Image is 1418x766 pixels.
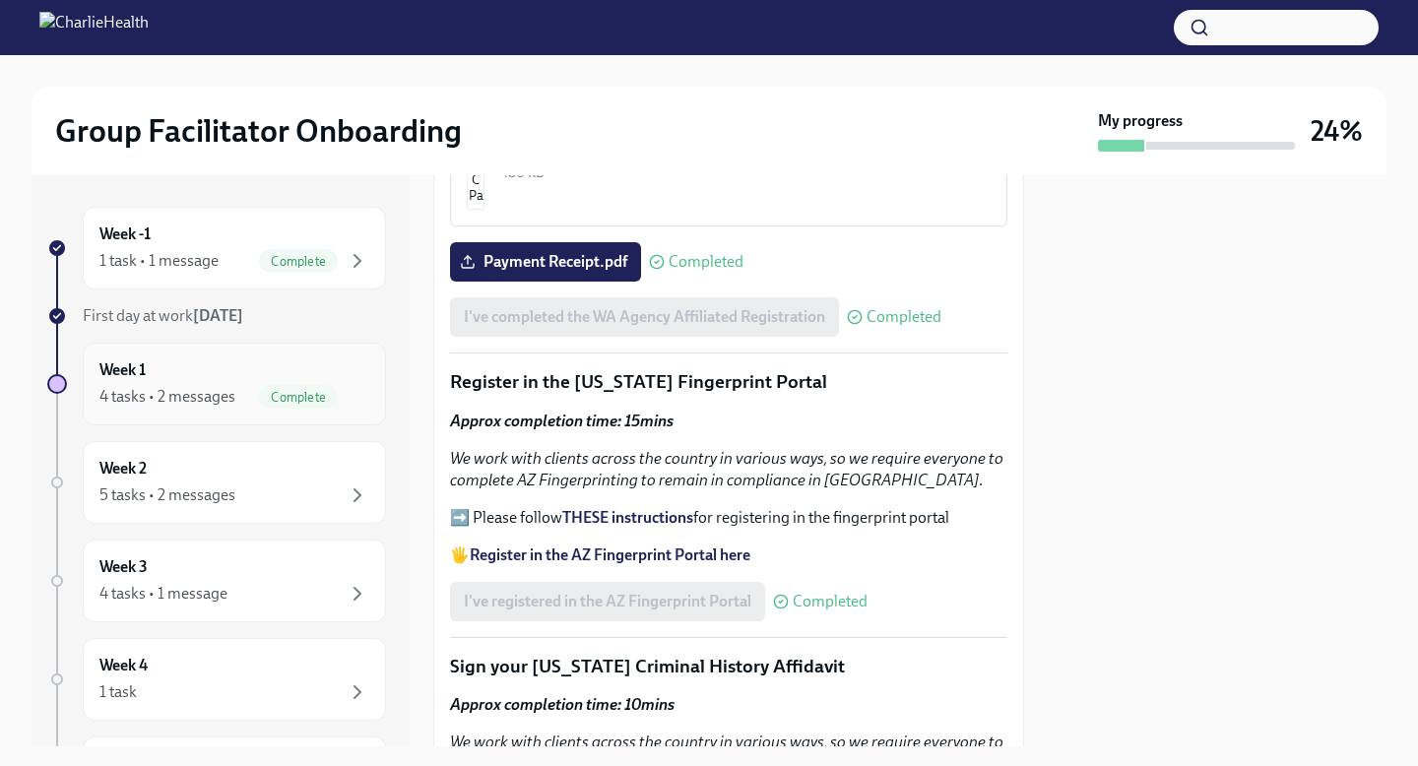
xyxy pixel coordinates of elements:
p: Register in the [US_STATE] Fingerprint Portal [450,369,1007,395]
a: Week 34 tasks • 1 message [47,540,386,622]
h6: Week 4 [99,655,148,676]
span: Complete [259,254,338,269]
label: Payment Receipt.pdf [450,242,641,282]
p: Sign your [US_STATE] Criminal History Affidavit [450,654,1007,679]
em: We work with clients across the country in various ways, so we require everyone to complete AZ Fi... [450,449,1003,489]
a: Register in the AZ Fingerprint Portal here [470,545,750,564]
h6: Week -1 [99,223,151,245]
a: Week 14 tasks • 2 messagesComplete [47,343,386,425]
span: Completed [793,594,868,609]
strong: Approx completion time: 15mins [450,412,674,430]
div: 4 tasks • 2 messages [99,386,235,408]
span: First day at work [83,306,243,325]
span: Payment Receipt.pdf [464,252,627,272]
h2: Group Facilitator Onboarding [55,111,462,151]
h6: Week 3 [99,556,148,578]
strong: [DATE] [193,306,243,325]
h3: 24% [1311,113,1363,149]
a: Week 41 task [47,638,386,721]
a: Week -11 task • 1 messageComplete [47,207,386,289]
img: CharlieHealth [39,12,149,43]
p: 🖐️ [450,544,1007,566]
span: Complete [259,390,338,405]
a: First day at work[DATE] [47,305,386,327]
span: Completed [867,309,941,325]
h6: Week 2 [99,458,147,479]
div: 1 task • 1 message [99,250,219,272]
a: THESE instructions [562,508,693,527]
strong: Approx completion time: 10mins [450,695,675,714]
div: 5 tasks • 2 messages [99,484,235,506]
h6: Week 1 [99,359,146,381]
strong: My progress [1098,110,1183,132]
div: 1 task [99,681,137,703]
div: 4 tasks • 1 message [99,583,227,605]
a: Week 25 tasks • 2 messages [47,441,386,524]
p: ➡️ Please follow for registering in the fingerprint portal [450,507,1007,529]
span: Completed [669,254,743,270]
